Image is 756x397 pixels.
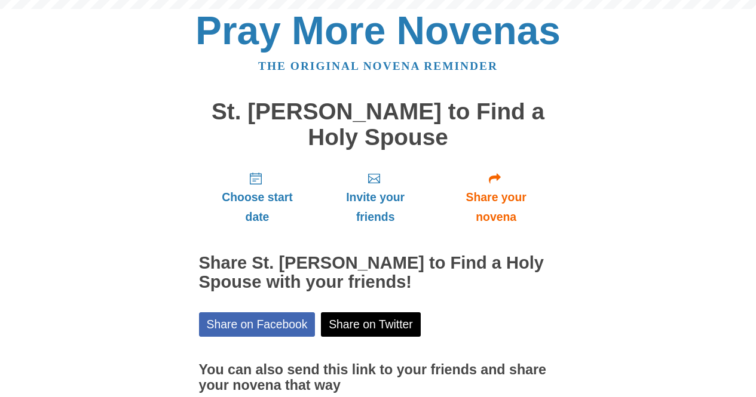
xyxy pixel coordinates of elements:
[199,362,558,393] h3: You can also send this link to your friends and share your novena that way
[199,312,316,337] a: Share on Facebook
[321,312,421,337] a: Share on Twitter
[447,187,546,227] span: Share your novena
[199,99,558,150] h1: St. [PERSON_NAME] to Find a Holy Spouse
[435,162,558,233] a: Share your novena
[328,187,423,227] span: Invite your friends
[258,60,498,72] a: The original novena reminder
[316,162,434,233] a: Invite your friends
[195,8,561,53] a: Pray More Novenas
[211,187,304,227] span: Choose start date
[199,162,316,233] a: Choose start date
[199,254,558,292] h2: Share St. [PERSON_NAME] to Find a Holy Spouse with your friends!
